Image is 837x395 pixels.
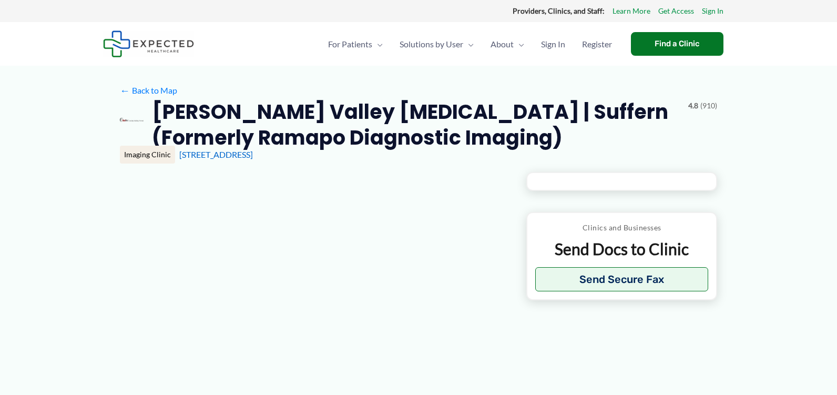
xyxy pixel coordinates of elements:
[535,221,708,235] p: Clinics and Businesses
[700,99,717,113] span: (910)
[320,26,391,63] a: For PatientsMenu Toggle
[120,85,130,95] span: ←
[582,26,612,63] span: Register
[391,26,482,63] a: Solutions by UserMenu Toggle
[152,99,680,151] h2: [PERSON_NAME] Valley [MEDICAL_DATA] | Suffern (Formerly Ramapo Diagnostic Imaging)
[533,26,574,63] a: Sign In
[179,149,253,159] a: [STREET_ADDRESS]
[541,26,565,63] span: Sign In
[120,146,175,164] div: Imaging Clinic
[535,267,708,291] button: Send Secure Fax
[631,32,723,56] a: Find a Clinic
[702,4,723,18] a: Sign In
[320,26,620,63] nav: Primary Site Navigation
[513,6,605,15] strong: Providers, Clinics, and Staff:
[372,26,383,63] span: Menu Toggle
[688,99,698,113] span: 4.8
[574,26,620,63] a: Register
[120,83,177,98] a: ←Back to Map
[535,239,708,259] p: Send Docs to Clinic
[400,26,463,63] span: Solutions by User
[482,26,533,63] a: AboutMenu Toggle
[514,26,524,63] span: Menu Toggle
[328,26,372,63] span: For Patients
[658,4,694,18] a: Get Access
[613,4,650,18] a: Learn More
[463,26,474,63] span: Menu Toggle
[491,26,514,63] span: About
[103,31,194,57] img: Expected Healthcare Logo - side, dark font, small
